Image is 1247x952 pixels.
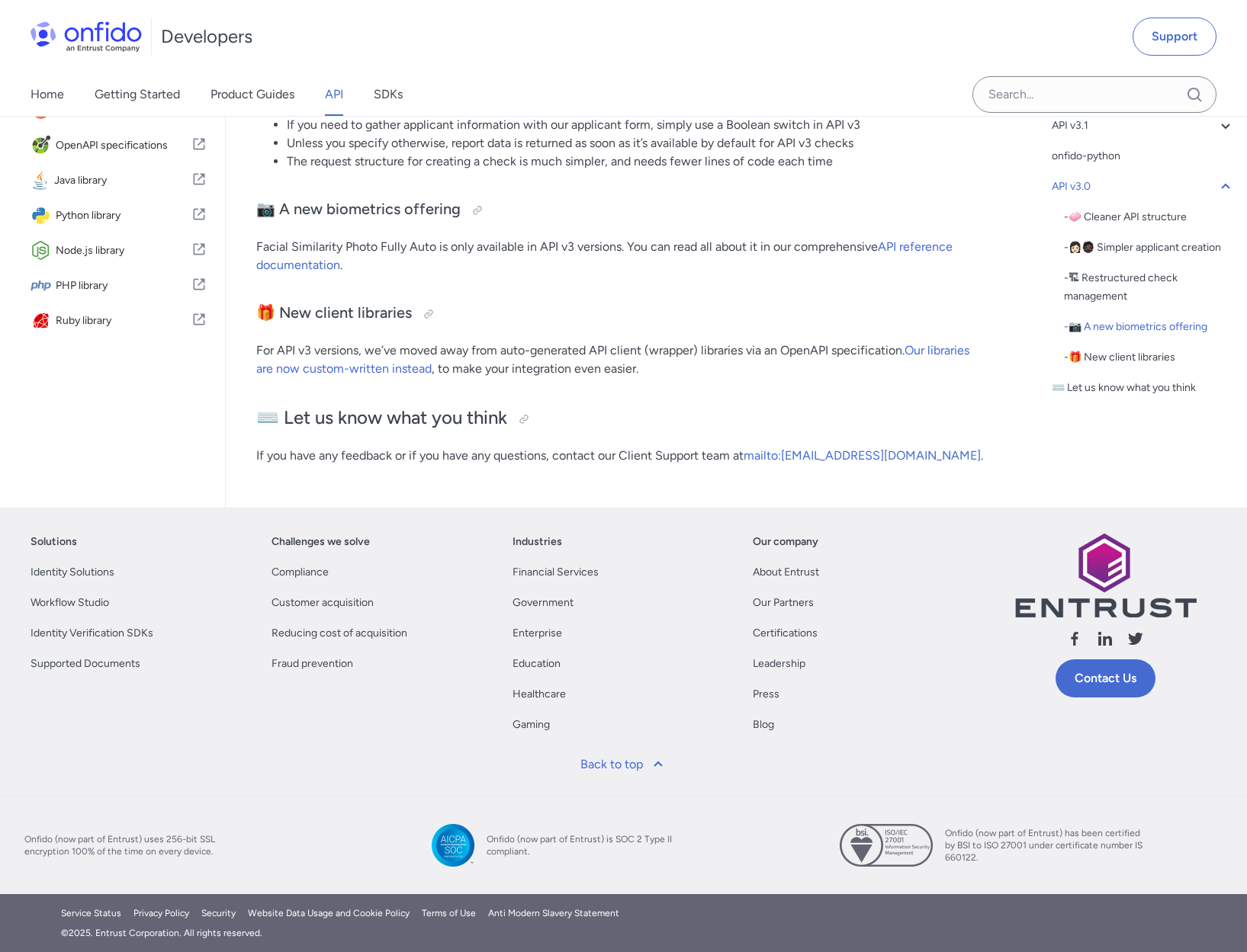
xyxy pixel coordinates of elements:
[201,906,236,920] a: Security
[248,906,410,920] a: Website Data Usage and Cookie Policy
[24,234,213,268] a: IconNode.js libraryNode.js library
[24,129,213,162] a: IconOpenAPI specificationsOpenAPI specifications
[31,563,114,582] a: Identity Solutions
[56,275,191,296] span: PHP library
[1064,348,1235,367] div: - 🎁 New client libraries
[56,240,191,261] span: Node.js library
[487,833,685,857] span: Onfido (now part of Entrust) is SOC 2 Type II compliant.
[325,73,343,116] a: API
[256,447,988,465] p: If you have any feedback or if you have any questions, contact our Client Support team at .
[133,906,189,920] a: Privacy Policy
[753,655,805,673] a: Leadership
[1052,147,1235,165] a: onfido-python
[1126,630,1145,648] svg: Follow us X (Twitter)
[256,341,988,378] p: For API v3 versions, we’ve moved away from auto-generated API client (wrapper) libraries via an O...
[513,563,599,582] a: Financial Services
[256,198,988,223] h3: 📷 A new biometrics offering
[287,134,988,152] li: Unless you specify otherwise, report data is returned as soon as it’s available by default for AP...
[753,685,779,704] a: Press
[95,73,180,116] a: Getting Started
[31,624,153,643] a: Identity Verification SDKs
[287,152,988,171] li: The request structure for creating a check is much simpler, and needs fewer lines of code each time
[272,533,370,551] a: Challenges we solve
[1052,379,1235,397] a: ⌨️ Let us know what you think
[287,116,988,134] li: If you need to gather applicant information with our applicant form, simply use a Boolean switch ...
[488,906,619,920] a: Anti Modern Slavery Statement
[513,655,561,673] a: Education
[31,21,142,52] img: Onfido Logo
[753,533,818,551] a: Our company
[1056,659,1155,697] a: Contact Us
[1064,348,1235,367] a: -🎁 New client libraries
[513,624,562,643] a: Enterprise
[744,448,981,463] a: mailto:[EMAIL_ADDRESS][DOMAIN_NAME]
[24,199,213,232] a: IconPython libraryPython library
[374,73,403,116] a: SDKs
[256,238,988,274] p: Facial Similarity Photo Fully Auto is only available in API v3 versions. You can read all about i...
[513,716,550,734] a: Gaming
[61,926,1186,940] div: © 2025 . Entrust Corporation. All rights reserved.
[31,73,64,116] a: Home
[256,302,988,326] h3: 🎁 New client libraries
[161,24,252,49] h1: Developers
[24,833,223,857] span: Onfido (now part of Entrust) uses 256-bit SSL encryption 100% of the time on every device.
[1065,630,1084,653] a: Follow us facebook
[1064,239,1235,257] div: - 👩🏻🧔🏿 Simpler applicant creation
[54,170,191,191] span: Java library
[1065,630,1084,648] svg: Follow us facebook
[1133,18,1216,56] a: Support
[972,76,1216,113] input: Onfido search input field
[1052,178,1235,196] a: API v3.0
[31,310,56,332] img: IconRuby library
[945,827,1143,864] span: Onfido (now part of Entrust) has been certified by BSI to ISO 27001 under certificate number IS 6...
[256,405,988,431] h2: ⌨️ Let us know what you think
[1064,318,1235,336] div: - 📷 A new biometrics offering
[753,624,818,643] a: Certifications
[56,205,191,226] span: Python library
[1096,630,1114,653] a: Follow us linkedin
[31,205,56,226] img: IconPython library
[513,533,562,551] a: Industries
[1064,269,1235,306] div: - 🏗 Restructured check management
[31,275,56,296] img: IconPHP library
[211,73,294,116] a: Product Guides
[1064,239,1235,257] a: -👩🏻🧔🏿 Simpler applicant creation
[61,906,121,920] a: Service Status
[31,594,109,612] a: Workflow Studio
[1064,318,1235,336] a: -📷 A new biometrics offering
[753,594,814,612] a: Our Partners
[31,240,56,261] img: IconNode.js library
[1126,630,1145,653] a: Follow us X (Twitter)
[1052,117,1235,135] a: API v3.1
[24,269,213,303] a: IconPHP libraryPHP library
[31,170,54,191] img: IconJava library
[840,824,933,867] img: ISO 27001 certified
[422,906,476,920] a: Terms of Use
[24,164,213,197] a: IconJava libraryJava library
[753,716,774,734] a: Blog
[513,594,574,612] a: Government
[753,563,819,582] a: About Entrust
[1014,533,1197,617] img: Entrust logo
[31,655,140,673] a: Supported Documents
[272,563,329,582] a: Compliance
[1064,208,1235,226] div: - 🧼 Cleaner API structure
[571,746,677,783] a: Back to top
[513,685,566,704] a: Healthcare
[56,135,191,156] span: OpenAPI specifications
[31,533,77,551] a: Solutions
[56,310,191,332] span: Ruby library
[272,594,374,612] a: Customer acquisition
[272,624,407,643] a: Reducing cost of acquisition
[31,135,56,156] img: IconOpenAPI specifications
[272,655,353,673] a: Fraud prevention
[432,824,474,867] img: SOC 2 Type II compliant
[24,304,213,338] a: IconRuby libraryRuby library
[1096,630,1114,648] svg: Follow us linkedin
[1064,208,1235,226] a: -🧼 Cleaner API structure
[1064,269,1235,306] a: -🏗 Restructured check management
